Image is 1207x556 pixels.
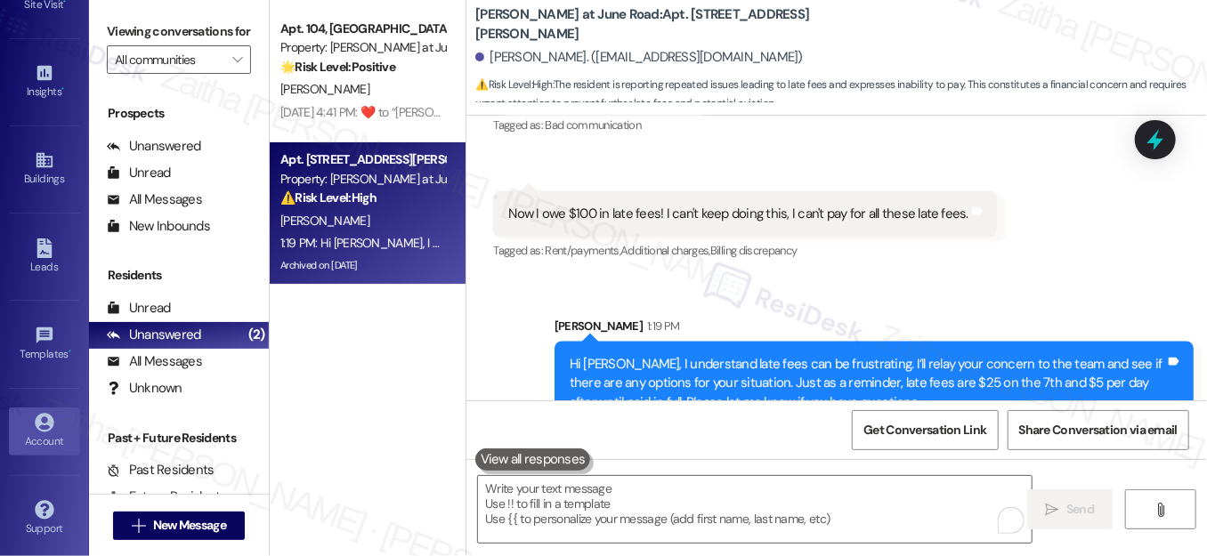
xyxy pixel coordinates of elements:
[61,83,64,95] span: •
[475,5,831,44] b: [PERSON_NAME] at June Road: Apt. [STREET_ADDRESS][PERSON_NAME]
[478,476,1032,543] textarea: To enrich screen reader interactions, please activate Accessibility in Grammarly extension settings
[107,164,171,182] div: Unread
[279,254,447,277] div: Archived on [DATE]
[1154,503,1167,517] i: 
[280,150,445,169] div: Apt. [STREET_ADDRESS][PERSON_NAME]
[1008,410,1189,450] button: Share Conversation via email
[9,407,80,455] a: Account
[570,355,1165,412] div: Hi [PERSON_NAME], I understand late fees can be frustrating. I’ll relay your concern to the team ...
[9,320,80,368] a: Templates •
[475,76,1207,114] span: : The resident is reporting repeated issues leading to late fees and expresses inability to pay. ...
[710,243,798,258] span: Billing discrepancy
[9,495,80,543] a: Support
[132,519,145,533] i: 
[620,243,710,258] span: Additional charges ,
[107,137,201,156] div: Unanswered
[545,243,620,258] span: Rent/payments ,
[1066,500,1094,519] span: Send
[9,58,80,106] a: Insights •
[107,190,202,209] div: All Messages
[153,516,226,535] span: New Message
[280,104,1037,120] div: [DATE] 4:41 PM: ​❤️​ to “ [PERSON_NAME] ([PERSON_NAME] at June Road): You're welcome, [PERSON_NAM...
[545,117,641,133] span: Bad communication
[107,379,182,398] div: Unknown
[89,104,269,123] div: Prospects
[1019,421,1178,439] span: Share Conversation via email
[280,38,445,57] div: Property: [PERSON_NAME] at June Road
[555,317,1194,342] div: [PERSON_NAME]
[244,321,270,349] div: (2)
[107,352,202,371] div: All Messages
[280,170,445,189] div: Property: [PERSON_NAME] at June Road
[9,233,80,281] a: Leads
[280,189,377,205] strong: ⚠️ Risk Level: High
[863,421,986,439] span: Get Conversation Link
[107,18,251,45] label: Viewing conversations for
[89,266,269,285] div: Residents
[89,429,269,447] div: Past + Future Residents
[107,461,215,479] div: Past Residents
[115,45,223,74] input: All communities
[9,145,80,193] a: Buildings
[280,81,369,97] span: [PERSON_NAME]
[1046,503,1059,517] i: 
[475,77,552,92] strong: ⚠️ Risk Level: High
[508,205,968,223] div: Now I owe $100 in late fees! I can't keep doing this, I can't pay for all these late fees.
[1027,489,1114,529] button: Send
[107,299,171,318] div: Unread
[232,52,242,67] i: 
[69,345,71,358] span: •
[475,48,803,67] div: [PERSON_NAME]. ([EMAIL_ADDRESS][DOMAIN_NAME])
[107,326,201,344] div: Unanswered
[280,213,369,229] span: [PERSON_NAME]
[113,512,245,540] button: New Message
[493,238,997,263] div: Tagged as:
[852,410,998,450] button: Get Conversation Link
[493,112,696,138] div: Tagged as:
[280,20,445,38] div: Apt. 104, [GEOGRAPHIC_DATA][PERSON_NAME] at June Road 2
[107,217,210,236] div: New Inbounds
[107,488,227,506] div: Future Residents
[280,59,395,75] strong: 🌟 Risk Level: Positive
[643,317,679,335] div: 1:19 PM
